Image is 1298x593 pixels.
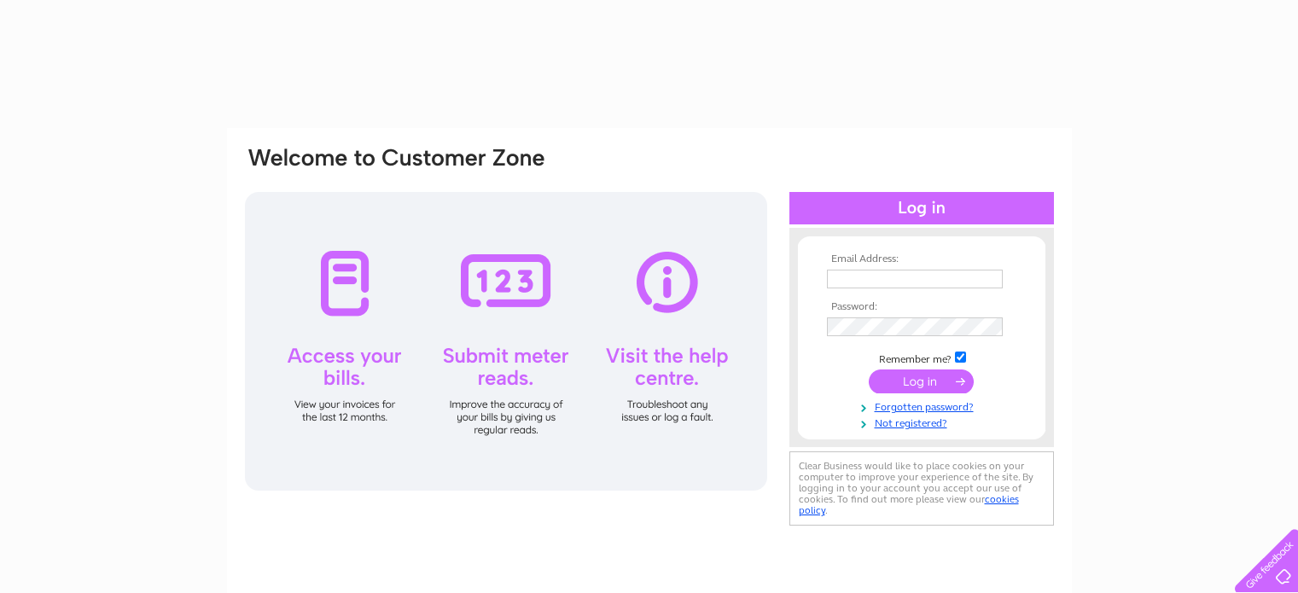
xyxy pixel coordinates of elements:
td: Remember me? [823,349,1021,366]
a: cookies policy [799,493,1019,516]
a: Forgotten password? [827,398,1021,414]
div: Clear Business would like to place cookies on your computer to improve your experience of the sit... [789,451,1054,526]
input: Submit [869,369,974,393]
a: Not registered? [827,414,1021,430]
th: Password: [823,301,1021,313]
th: Email Address: [823,253,1021,265]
